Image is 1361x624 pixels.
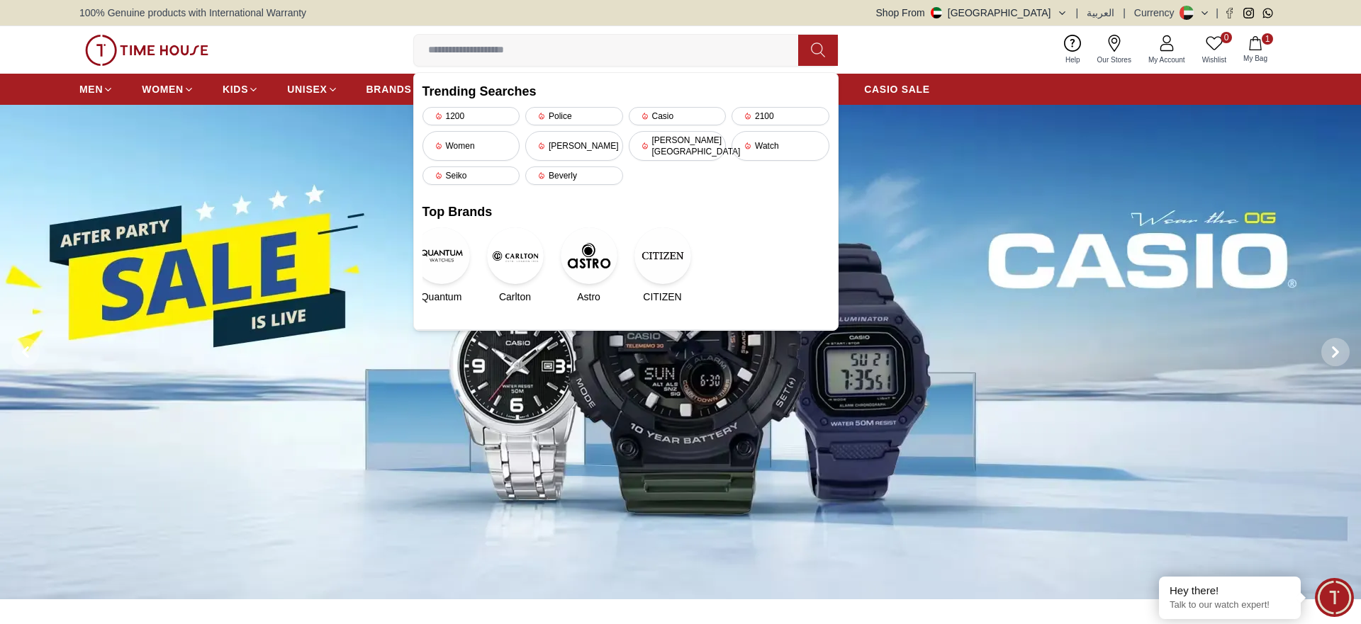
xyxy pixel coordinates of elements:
[561,227,617,284] img: Astro
[79,82,103,96] span: MEN
[1092,55,1137,65] span: Our Stores
[79,6,306,20] span: 100% Genuine products with International Warranty
[1262,8,1273,18] a: Whatsapp
[223,76,259,102] a: KIDS
[732,131,829,161] div: Watch
[1087,6,1114,20] button: العربية
[864,82,930,96] span: CASIO SALE
[1057,32,1089,68] a: Help
[1243,8,1254,18] a: Instagram
[1143,55,1191,65] span: My Account
[525,166,623,185] div: Beverly
[366,82,412,96] span: BRANDS
[85,35,208,66] img: ...
[876,6,1068,20] button: Shop From[GEOGRAPHIC_DATA]
[1221,32,1232,43] span: 0
[413,227,470,284] img: Quantum
[644,227,682,304] a: CITIZENCITIZEN
[142,82,184,96] span: WOMEN
[931,7,942,18] img: United Arab Emirates
[496,227,534,304] a: CarltonCarlton
[142,76,194,102] a: WOMEN
[1089,32,1140,68] a: Our Stores
[366,76,412,102] a: BRANDS
[1235,33,1276,67] button: 1My Bag
[287,82,327,96] span: UNISEX
[1076,6,1079,20] span: |
[525,107,623,125] div: Police
[629,107,727,125] div: Casio
[1315,578,1354,617] div: Chat Widget
[570,227,608,304] a: AstroAstro
[629,131,727,161] div: [PERSON_NAME][GEOGRAPHIC_DATA]
[1170,599,1290,611] p: Talk to our watch expert!
[422,131,520,161] div: Women
[422,81,829,101] h2: Trending Searches
[1238,53,1273,64] span: My Bag
[487,227,544,284] img: Carlton
[421,290,462,304] span: Quantum
[643,290,681,304] span: CITIZEN
[422,227,461,304] a: QuantumQuantum
[525,131,623,161] div: [PERSON_NAME]
[634,227,691,284] img: CITIZEN
[1134,6,1180,20] div: Currency
[1194,32,1235,68] a: 0Wishlist
[499,290,531,304] span: Carlton
[287,76,337,102] a: UNISEX
[422,202,829,222] h2: Top Brands
[422,107,520,125] div: 1200
[1262,33,1273,45] span: 1
[577,290,600,304] span: Astro
[864,76,930,102] a: CASIO SALE
[732,107,829,125] div: 2100
[223,82,248,96] span: KIDS
[1170,584,1290,598] div: Hey there!
[1197,55,1232,65] span: Wishlist
[1224,8,1235,18] a: Facebook
[1060,55,1086,65] span: Help
[1123,6,1126,20] span: |
[79,76,113,102] a: MEN
[422,166,520,185] div: Seiko
[1216,6,1219,20] span: |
